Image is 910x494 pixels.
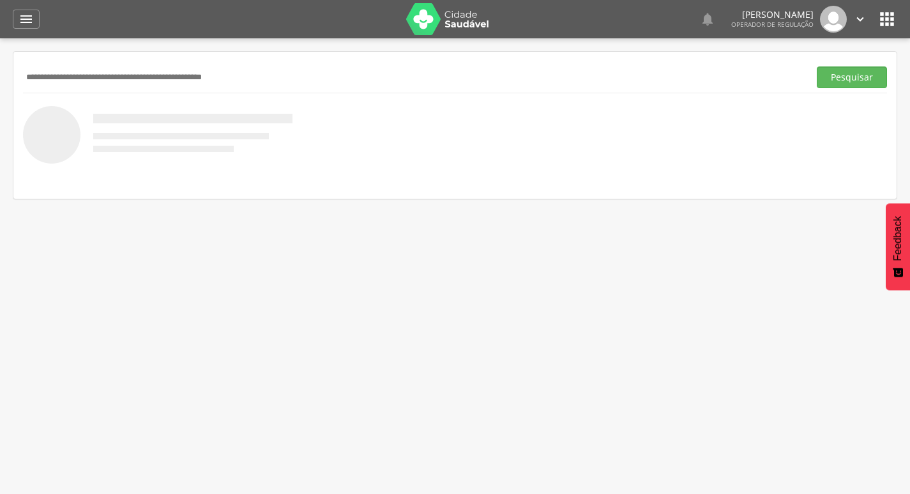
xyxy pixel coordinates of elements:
a:  [853,6,867,33]
i:  [877,9,897,29]
a:  [700,6,715,33]
a:  [13,10,40,29]
button: Feedback - Mostrar pesquisa [886,203,910,290]
p: [PERSON_NAME] [731,10,814,19]
button: Pesquisar [817,66,887,88]
span: Feedback [892,216,904,261]
i:  [700,12,715,27]
i:  [19,12,34,27]
span: Operador de regulação [731,20,814,29]
i:  [853,12,867,26]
